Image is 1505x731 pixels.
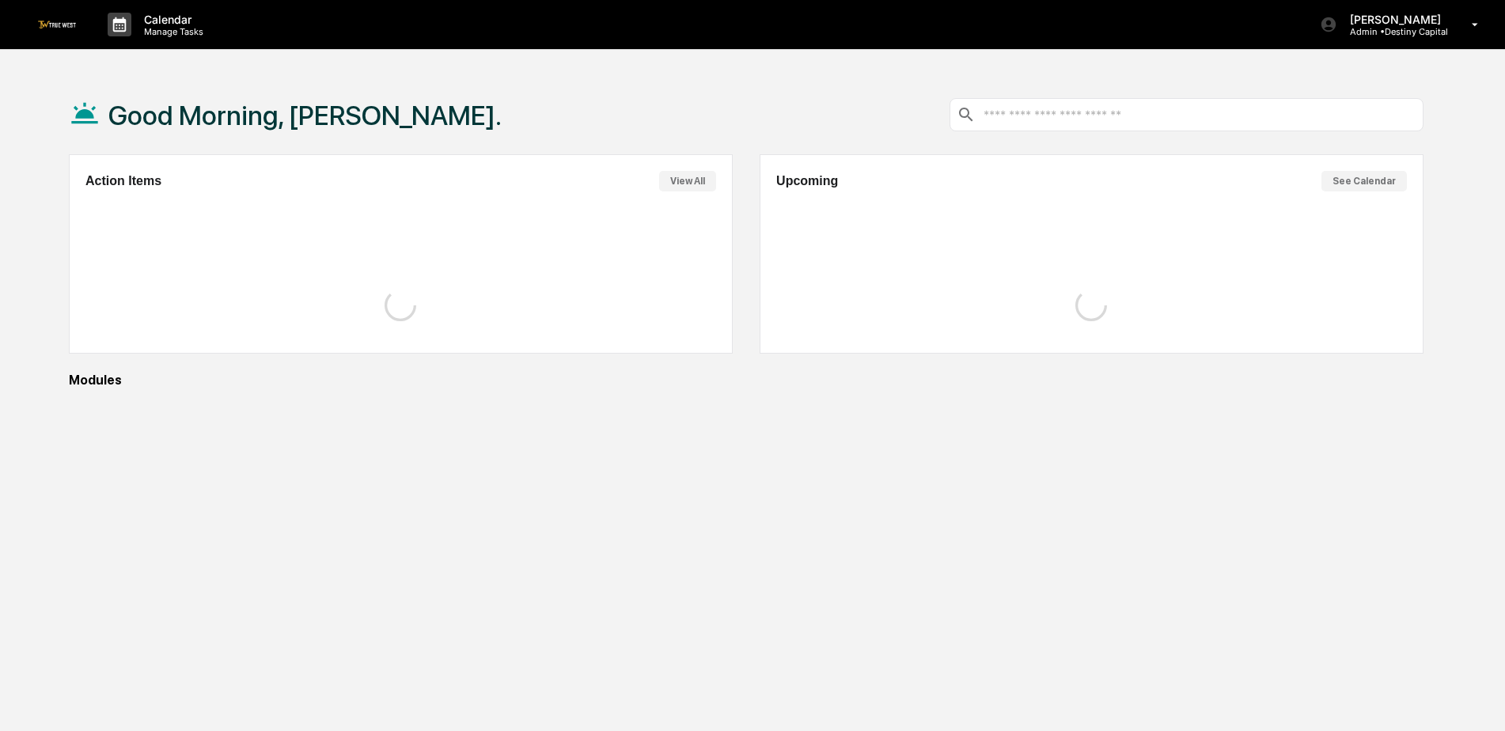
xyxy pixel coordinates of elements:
p: [PERSON_NAME] [1337,13,1449,26]
h2: Upcoming [776,174,838,188]
p: Manage Tasks [131,26,211,37]
button: View All [659,171,716,191]
h2: Action Items [85,174,161,188]
img: logo [38,21,76,28]
div: Modules [69,373,1423,388]
p: Admin • Destiny Capital [1337,26,1449,37]
h1: Good Morning, [PERSON_NAME]. [108,100,502,131]
p: Calendar [131,13,211,26]
button: See Calendar [1321,171,1407,191]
